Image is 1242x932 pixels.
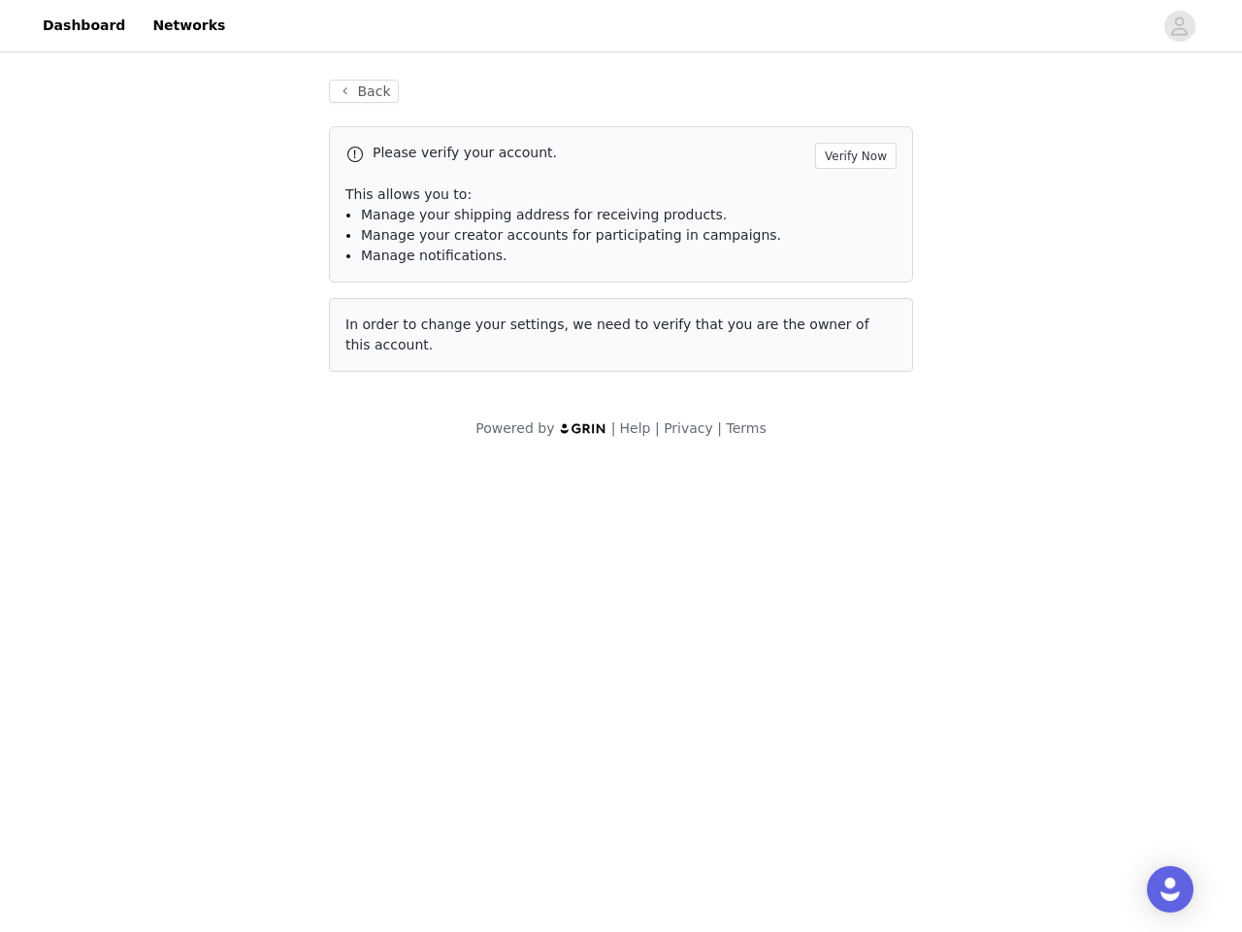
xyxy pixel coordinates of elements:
span: In order to change your settings, we need to verify that you are the owner of this account. [345,316,869,352]
span: | [611,420,616,436]
span: Manage notifications. [361,248,507,263]
a: Privacy [664,420,713,436]
p: Please verify your account. [373,143,807,163]
span: Manage your creator accounts for participating in campaigns. [361,227,781,243]
span: Manage your shipping address for receiving products. [361,207,727,222]
div: avatar [1170,11,1189,42]
button: Verify Now [815,143,897,169]
a: Dashboard [31,4,137,48]
p: This allows you to: [345,184,897,205]
div: Open Intercom Messenger [1147,866,1193,913]
span: | [655,420,660,436]
button: Back [329,80,399,103]
a: Help [620,420,651,436]
span: Powered by [475,420,554,436]
a: Networks [141,4,237,48]
a: Terms [726,420,766,436]
span: | [717,420,722,436]
img: logo [559,422,607,435]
